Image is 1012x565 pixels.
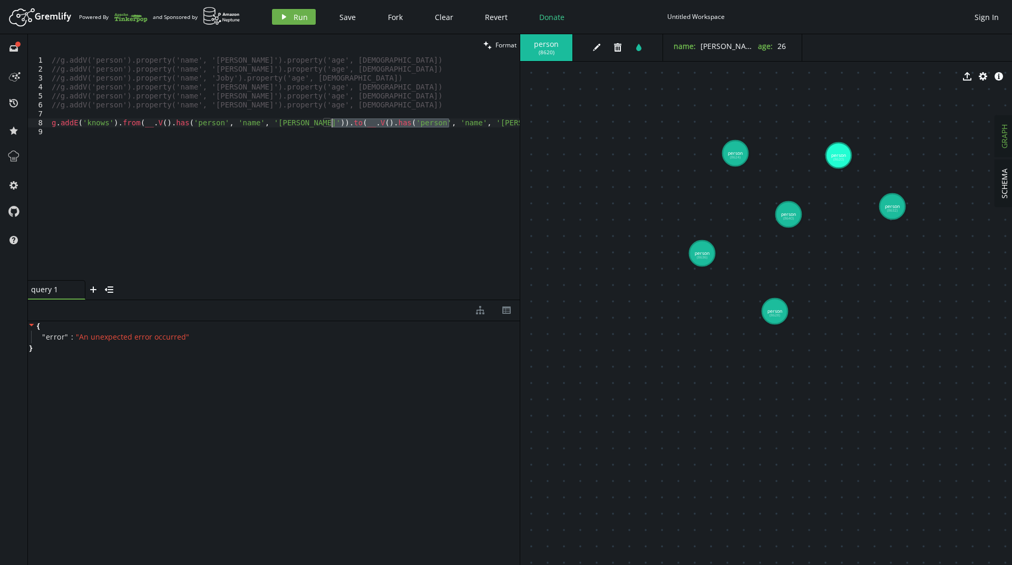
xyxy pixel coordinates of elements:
span: Fork [388,12,403,22]
button: Sign In [969,9,1004,25]
button: Run [272,9,316,25]
span: [PERSON_NAME] [700,41,760,51]
span: " An unexpected error occurred " [76,332,189,342]
img: AWS Neptune [203,7,240,25]
span: : [71,332,73,342]
button: Save [332,9,364,25]
tspan: (8640) [783,216,794,221]
span: Sign In [975,12,999,22]
div: 9 [28,127,50,136]
div: 7 [28,110,50,118]
button: Fork [379,9,411,25]
span: query 1 [31,285,73,294]
div: 2 [28,65,50,74]
span: GRAPH [999,124,1009,148]
span: error [46,332,65,342]
div: and Sponsored by [153,7,240,27]
tspan: person [781,211,796,217]
div: 8 [28,118,50,127]
tspan: person [695,250,709,256]
span: } [28,343,32,353]
span: Clear [435,12,453,22]
div: 5 [28,92,50,101]
span: 26 [777,41,786,51]
span: { [37,321,40,331]
button: Revert [477,9,515,25]
tspan: person [767,308,782,314]
tspan: (8636) [697,255,707,260]
div: 3 [28,74,50,83]
div: 4 [28,83,50,92]
span: person [531,39,562,49]
label: name : [674,41,696,51]
tspan: (8620) [833,157,844,162]
button: Clear [427,9,461,25]
label: age : [758,41,773,51]
span: Save [339,12,356,22]
span: " [65,332,69,342]
tspan: person [885,203,900,210]
span: Format [495,41,517,49]
div: 6 [28,101,50,110]
tspan: (8624) [730,155,741,160]
div: Untitled Workspace [667,13,725,21]
span: SCHEMA [999,168,1009,199]
div: Powered By [79,8,148,26]
div: 1 [28,56,50,65]
button: Format [480,34,520,56]
tspan: person [831,152,846,158]
tspan: person [728,150,743,156]
span: Run [294,12,308,22]
tspan: (8628) [770,313,780,318]
button: Donate [531,9,572,25]
tspan: (8632) [887,208,898,213]
span: Donate [539,12,565,22]
span: Revert [485,12,508,22]
span: ( 8620 ) [539,49,554,56]
span: " [42,332,46,342]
